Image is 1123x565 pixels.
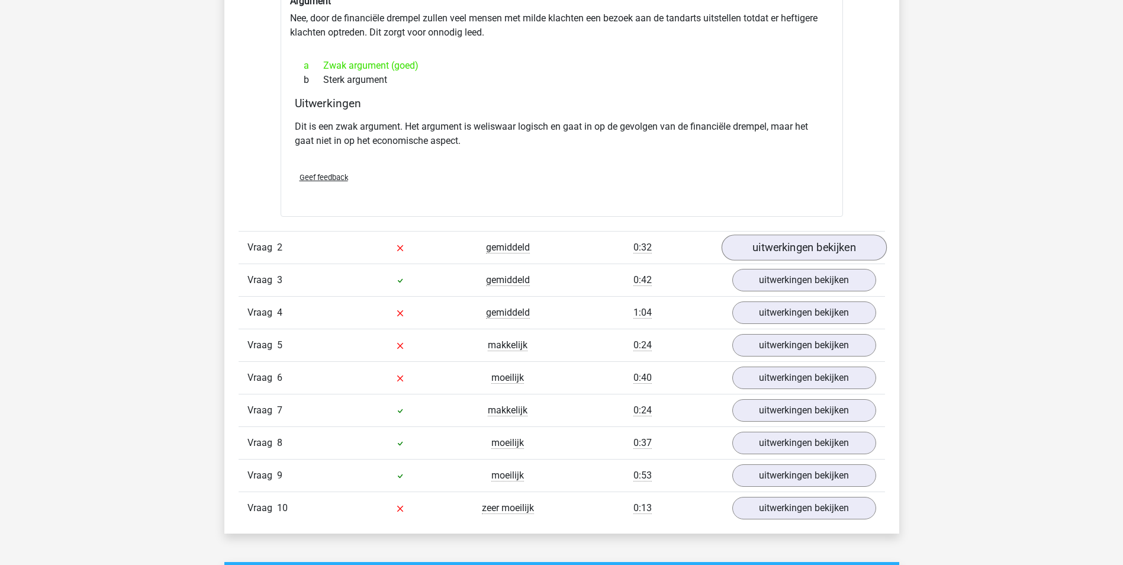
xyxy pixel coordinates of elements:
span: moeilijk [491,437,524,449]
div: Sterk argument [295,73,829,87]
span: 0:32 [633,242,652,253]
a: uitwerkingen bekijken [732,334,876,357]
span: 5 [277,339,282,351]
span: 10 [277,502,288,513]
span: 1:04 [633,307,652,319]
span: 8 [277,437,282,448]
a: uitwerkingen bekijken [732,464,876,487]
a: uitwerkingen bekijken [732,367,876,389]
span: Vraag [247,403,277,418]
a: uitwerkingen bekijken [732,301,876,324]
span: 0:24 [633,339,652,351]
span: Vraag [247,371,277,385]
span: 0:53 [633,470,652,481]
span: moeilijk [491,372,524,384]
span: Vraag [247,501,277,515]
span: 0:42 [633,274,652,286]
span: 0:24 [633,405,652,416]
span: gemiddeld [486,274,530,286]
a: uitwerkingen bekijken [721,235,886,261]
span: gemiddeld [486,307,530,319]
span: Geef feedback [300,173,348,182]
a: uitwerkingen bekijken [732,497,876,519]
span: 7 [277,405,282,416]
span: Vraag [247,273,277,287]
span: 3 [277,274,282,285]
h4: Uitwerkingen [295,97,829,110]
span: Vraag [247,240,277,255]
span: 2 [277,242,282,253]
a: uitwerkingen bekijken [732,432,876,454]
span: moeilijk [491,470,524,481]
span: makkelijk [488,339,527,351]
span: a [304,59,323,73]
span: gemiddeld [486,242,530,253]
a: uitwerkingen bekijken [732,269,876,291]
span: Vraag [247,306,277,320]
span: b [304,73,323,87]
span: 0:40 [633,372,652,384]
span: Vraag [247,468,277,483]
p: Dit is een zwak argument. Het argument is weliswaar logisch en gaat in op de gevolgen van de fina... [295,120,829,148]
span: 9 [277,470,282,481]
div: Zwak argument (goed) [295,59,829,73]
span: 0:37 [633,437,652,449]
a: uitwerkingen bekijken [732,399,876,422]
span: 6 [277,372,282,383]
span: makkelijk [488,405,527,416]
span: Vraag [247,436,277,450]
span: zeer moeilijk [482,502,534,514]
span: Vraag [247,338,277,352]
span: 4 [277,307,282,318]
span: 0:13 [633,502,652,514]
